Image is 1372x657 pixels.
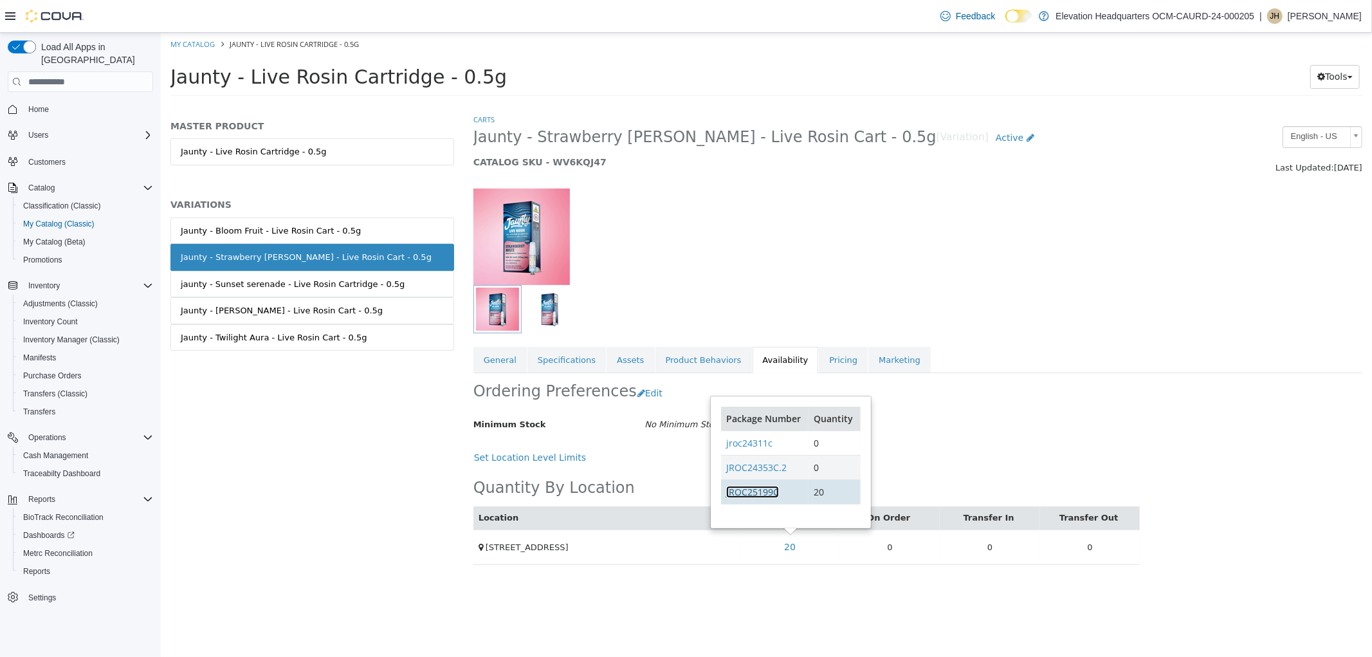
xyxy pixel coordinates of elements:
button: Traceabilty Dashboard [13,465,158,483]
span: Inventory Manager (Classic) [18,332,153,347]
a: Customers [23,154,71,170]
a: Classification (Classic) [18,198,106,214]
span: Jaunty - Live Rosin Cartridge - 0.5g [69,6,198,16]
span: Customers [23,153,153,169]
a: JROC24353C.2 [565,429,626,441]
span: Settings [28,593,56,603]
div: Jaunty - Strawberry [PERSON_NAME] - Live Rosin Cart - 0.5g [20,218,271,231]
button: Package Number [565,379,643,393]
button: Transfers (Classic) [13,385,158,403]
a: Assets [446,314,493,341]
span: Cash Management [23,450,88,461]
a: Metrc Reconciliation [18,546,98,561]
span: Inventory Count [23,317,78,327]
input: Dark Mode [1005,10,1032,23]
span: Transfers [18,404,153,420]
span: Inventory Manager (Classic) [23,335,120,345]
a: Home [23,102,54,117]
p: Elevation Headquarters OCM-CAURD-24-000205 [1056,8,1254,24]
a: Inventory Count [18,314,83,329]
a: Transfers [18,404,60,420]
td: 0 [648,398,700,423]
span: Inventory [23,278,153,293]
button: Edit [476,349,509,373]
button: Users [3,126,158,144]
span: Inventory [28,281,60,291]
h2: Ordering Preferences [313,349,476,369]
div: jaunty - Sunset serenade - Live Rosin Cartridge - 0.5g [20,245,244,258]
div: Jaunty - Twilight Aura - Live Rosin Cart - 0.5g [20,299,206,311]
span: Load All Apps in [GEOGRAPHIC_DATA] [36,41,153,66]
span: Transfers (Classic) [23,389,87,399]
span: Classification (Classic) [23,201,101,211]
span: Promotions [23,255,62,265]
button: Manifests [13,349,158,367]
span: Reports [23,566,50,577]
a: Settings [23,590,61,606]
button: Transfers [13,403,158,421]
span: Home [28,104,49,115]
button: Reports [23,492,60,507]
span: [STREET_ADDRESS] [325,510,408,519]
span: Manifests [18,350,153,366]
a: Jaunty - Live Rosin Cartridge - 0.5g [10,106,293,133]
span: Minimum Stock [313,387,385,396]
span: Customers [28,157,66,167]
span: My Catalog (Beta) [23,237,86,247]
span: Reports [28,494,55,504]
a: My Catalog [10,6,54,16]
button: My Catalog (Beta) [13,233,158,251]
a: Dashboards [13,526,158,544]
img: Cova [26,10,84,23]
a: 20 [616,503,642,526]
span: Adjustments (Classic) [23,299,98,309]
a: BioTrack Reconciliation [18,510,109,525]
a: Pricing [658,314,707,341]
span: My Catalog (Classic) [23,219,95,229]
a: Reports [18,564,55,579]
a: On Order [706,480,752,490]
a: Availability [592,314,658,341]
button: BioTrack Reconciliation [13,508,158,526]
button: Set Location Level Limits [313,413,433,437]
a: Carts [313,82,334,91]
button: Reports [13,562,158,580]
td: 0 [648,423,700,447]
small: [Variation] [776,100,828,110]
span: Reports [23,492,153,507]
span: Adjustments (Classic) [18,296,153,311]
button: Adjustments (Classic) [13,295,158,313]
span: English - US [1122,94,1184,114]
a: Purchase Orders [18,368,87,384]
span: Jaunty - Strawberry [PERSON_NAME] - Live Rosin Cart - 0.5g [313,95,776,115]
span: Feedback [956,10,995,23]
span: Catalog [23,180,153,196]
span: My Catalog (Beta) [18,234,153,250]
span: Users [28,130,48,140]
span: Operations [28,432,66,443]
a: Inventory Manager (Classic) [18,332,125,347]
button: Inventory Manager (Classic) [13,331,158,349]
a: Transfer Out [899,480,960,490]
button: Promotions [13,251,158,269]
span: Traceabilty Dashboard [23,468,100,479]
button: Catalog [3,179,158,197]
span: Active [835,100,863,110]
a: Quantity [653,380,695,392]
a: My Catalog (Classic) [18,216,100,232]
a: Adjustments (Classic) [18,296,103,311]
a: Feedback [935,3,1000,29]
img: 150 [313,156,409,252]
span: My Catalog (Classic) [18,216,153,232]
span: JH [1270,8,1280,24]
a: Specifications [367,314,445,341]
button: Inventory Count [13,313,158,331]
button: Customers [3,152,158,171]
button: Inventory [23,278,65,293]
span: Traceabilty Dashboard [18,466,153,481]
span: Settings [23,589,153,606]
td: 20 [648,447,700,472]
a: General [313,314,366,341]
span: Dashboards [18,528,153,543]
